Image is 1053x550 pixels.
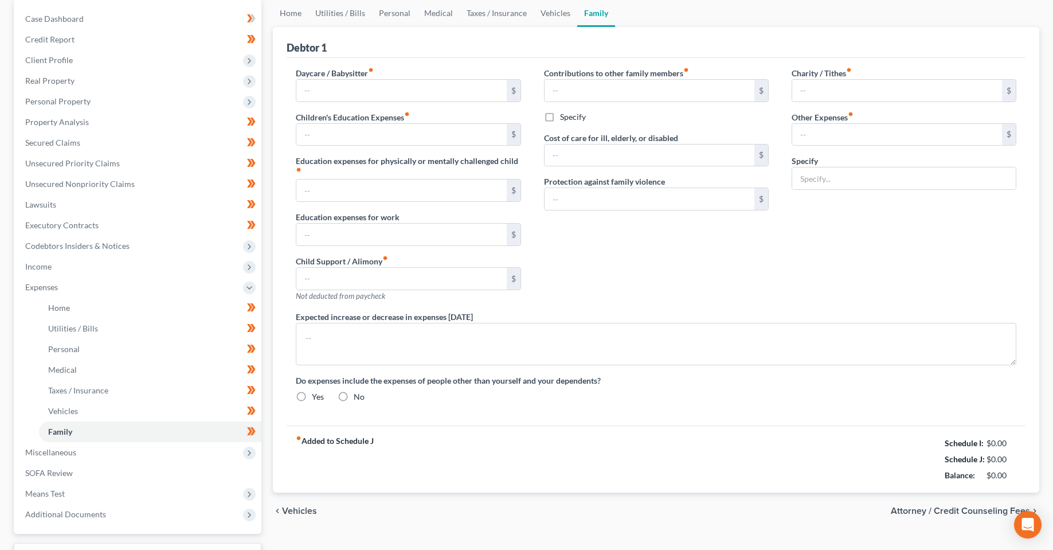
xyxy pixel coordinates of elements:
[544,132,678,144] label: Cost of care for ill, elderly, or disabled
[39,298,261,318] a: Home
[48,406,78,416] span: Vehicles
[25,489,65,498] span: Means Test
[25,158,120,168] span: Unsecured Priority Claims
[507,268,520,290] div: $
[25,200,56,209] span: Lawsuits
[296,435,374,483] strong: Added to Schedule J
[945,470,975,480] strong: Balance:
[296,375,1016,387] label: Do expenses include the expenses of people other than yourself and your dependents?
[25,55,73,65] span: Client Profile
[1014,511,1042,539] div: Open Intercom Messenger
[39,360,261,380] a: Medical
[296,167,302,173] i: fiber_manual_record
[368,67,374,73] i: fiber_manual_record
[545,80,754,102] input: --
[987,470,1017,481] div: $0.00
[545,188,754,210] input: --
[945,454,985,464] strong: Schedule J:
[545,145,754,166] input: --
[16,194,261,215] a: Lawsuits
[792,111,854,123] label: Other Expenses
[296,67,374,79] label: Daycare / Babysitter
[507,80,520,102] div: $
[16,153,261,174] a: Unsecured Priority Claims
[25,447,76,457] span: Miscellaneous
[25,76,75,85] span: Real Property
[25,179,135,189] span: Unsecured Nonpriority Claims
[48,365,77,375] span: Medical
[16,215,261,236] a: Executory Contracts
[16,9,261,29] a: Case Dashboard
[25,220,99,230] span: Executory Contracts
[683,67,689,73] i: fiber_manual_record
[987,454,1017,465] div: $0.00
[39,401,261,422] a: Vehicles
[754,80,768,102] div: $
[296,268,506,290] input: --
[273,506,317,516] button: chevron_left Vehicles
[296,180,506,201] input: --
[296,224,506,245] input: --
[560,111,586,123] label: Specify
[39,422,261,442] a: Family
[1002,124,1016,146] div: $
[25,14,84,24] span: Case Dashboard
[16,174,261,194] a: Unsecured Nonpriority Claims
[296,155,520,179] label: Education expenses for physically or mentally challenged child
[404,111,410,117] i: fiber_manual_record
[39,339,261,360] a: Personal
[544,175,665,188] label: Protection against family violence
[848,111,854,117] i: fiber_manual_record
[287,41,327,54] div: Debtor 1
[39,318,261,339] a: Utilities / Bills
[891,506,1030,516] span: Attorney / Credit Counseling Fees
[507,224,520,245] div: $
[296,124,506,146] input: --
[25,241,130,251] span: Codebtors Insiders & Notices
[296,435,302,441] i: fiber_manual_record
[1002,80,1016,102] div: $
[792,80,1002,102] input: --
[382,255,388,261] i: fiber_manual_record
[296,80,506,102] input: --
[507,180,520,201] div: $
[846,67,852,73] i: fiber_manual_record
[792,124,1002,146] input: --
[282,506,317,516] span: Vehicles
[891,506,1039,516] button: Attorney / Credit Counseling Fees chevron_right
[792,167,1016,189] input: Specify...
[16,132,261,153] a: Secured Claims
[792,155,818,167] label: Specify
[296,211,400,223] label: Education expenses for work
[25,262,52,271] span: Income
[25,34,75,44] span: Credit Report
[312,391,324,403] label: Yes
[16,29,261,50] a: Credit Report
[296,291,385,301] span: Not deducted from paycheck
[39,380,261,401] a: Taxes / Insurance
[48,323,98,333] span: Utilities / Bills
[25,117,89,127] span: Property Analysis
[25,509,106,519] span: Additional Documents
[48,344,80,354] span: Personal
[296,255,388,267] label: Child Support / Alimony
[754,188,768,210] div: $
[296,311,473,323] label: Expected increase or decrease in expenses [DATE]
[354,391,365,403] label: No
[987,438,1017,449] div: $0.00
[945,438,984,448] strong: Schedule I:
[25,138,80,147] span: Secured Claims
[48,303,70,313] span: Home
[544,67,689,79] label: Contributions to other family members
[754,145,768,166] div: $
[25,468,73,478] span: SOFA Review
[507,124,520,146] div: $
[48,385,108,395] span: Taxes / Insurance
[48,427,72,436] span: Family
[16,463,261,483] a: SOFA Review
[25,96,91,106] span: Personal Property
[792,67,852,79] label: Charity / Tithes
[25,282,58,292] span: Expenses
[1030,506,1039,516] i: chevron_right
[296,111,410,123] label: Children's Education Expenses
